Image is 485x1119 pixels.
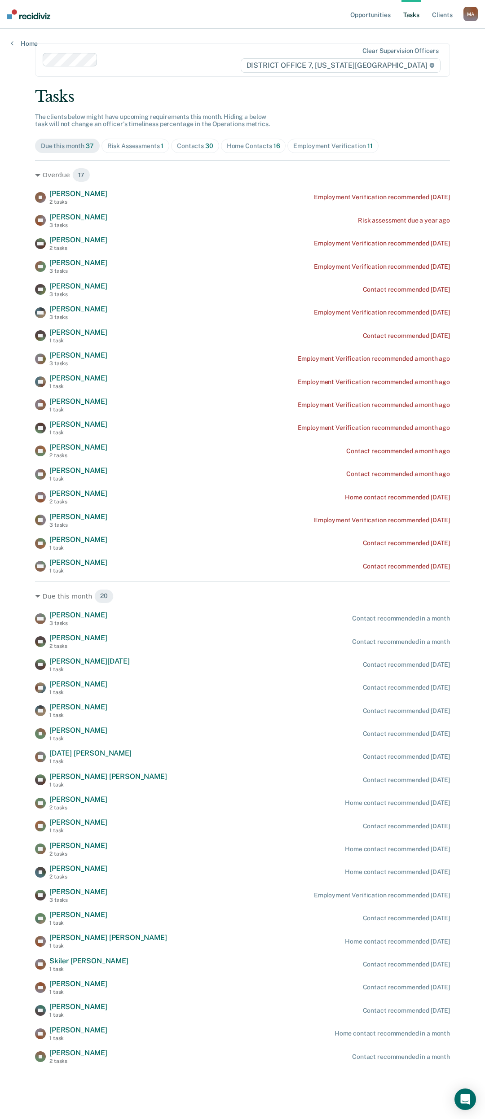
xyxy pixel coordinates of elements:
[363,332,450,340] div: Contact recommended [DATE]
[363,753,450,761] div: Contact recommended [DATE]
[352,615,450,622] div: Contact recommended in a month
[107,142,164,150] div: Risk Assessments
[49,680,107,688] span: [PERSON_NAME]
[49,758,132,765] div: 1 task
[49,1058,107,1064] div: 2 tasks
[335,1030,450,1037] div: Home contact recommended in a month
[352,638,450,646] div: Contact recommended in a month
[345,868,450,876] div: Home contact recommended [DATE]
[49,749,132,757] span: [DATE] [PERSON_NAME]
[49,989,107,995] div: 1 task
[227,142,280,150] div: Home Contacts
[49,466,107,475] span: [PERSON_NAME]
[49,874,107,880] div: 2 tasks
[49,1026,107,1034] span: [PERSON_NAME]
[49,1049,107,1057] span: [PERSON_NAME]
[49,851,107,857] div: 2 tasks
[49,236,107,244] span: [PERSON_NAME]
[49,634,107,642] span: [PERSON_NAME]
[49,887,107,896] span: [PERSON_NAME]
[363,730,450,738] div: Contact recommended [DATE]
[363,776,450,784] div: Contact recommended [DATE]
[463,7,478,21] div: M A
[49,291,107,297] div: 3 tasks
[49,452,107,459] div: 2 tasks
[49,328,107,337] span: [PERSON_NAME]
[298,424,450,432] div: Employment Verification recommended a month ago
[49,1012,107,1018] div: 1 task
[314,892,450,899] div: Employment Verification recommended [DATE]
[345,494,450,501] div: Home contact recommended [DATE]
[94,589,114,603] span: 20
[463,7,478,21] button: MA
[298,378,450,386] div: Employment Verification recommended a month ago
[345,845,450,853] div: Home contact recommended [DATE]
[49,841,107,850] span: [PERSON_NAME]
[49,245,107,251] div: 2 tasks
[49,443,107,451] span: [PERSON_NAME]
[205,142,213,149] span: 30
[49,666,130,673] div: 1 task
[49,910,107,919] span: [PERSON_NAME]
[49,397,107,406] span: [PERSON_NAME]
[49,827,107,834] div: 1 task
[49,920,107,926] div: 1 task
[49,535,107,544] span: [PERSON_NAME]
[49,407,107,413] div: 1 task
[363,822,450,830] div: Contact recommended [DATE]
[35,87,450,106] div: Tasks
[49,222,107,228] div: 3 tasks
[49,1035,107,1041] div: 1 task
[49,305,107,313] span: [PERSON_NAME]
[363,914,450,922] div: Contact recommended [DATE]
[314,193,450,201] div: Employment Verification recommended [DATE]
[298,355,450,363] div: Employment Verification recommended a month ago
[363,286,450,293] div: Contact recommended [DATE]
[49,735,107,742] div: 1 task
[49,795,107,804] span: [PERSON_NAME]
[35,589,450,603] div: Due this month 20
[358,217,450,224] div: Risk assessment due a year ago
[49,966,128,972] div: 1 task
[49,620,107,626] div: 3 tasks
[49,558,107,567] span: [PERSON_NAME]
[49,429,107,436] div: 1 task
[49,689,107,695] div: 1 task
[7,9,50,19] img: Recidiviz
[363,1007,450,1014] div: Contact recommended [DATE]
[49,268,107,274] div: 3 tasks
[49,804,107,811] div: 2 tasks
[49,818,107,826] span: [PERSON_NAME]
[49,489,107,498] span: [PERSON_NAME]
[314,309,450,316] div: Employment Verification recommended [DATE]
[293,142,372,150] div: Employment Verification
[35,113,270,128] span: The clients below might have upcoming requirements this month. Hiding a below task will not chang...
[49,337,107,344] div: 1 task
[363,707,450,715] div: Contact recommended [DATE]
[49,282,107,290] span: [PERSON_NAME]
[362,47,439,55] div: Clear supervision officers
[273,142,280,149] span: 16
[363,563,450,570] div: Contact recommended [DATE]
[346,470,450,478] div: Contact recommended a month ago
[49,314,107,320] div: 3 tasks
[177,142,213,150] div: Contacts
[241,58,441,73] span: DISTRICT OFFICE 7, [US_STATE][GEOGRAPHIC_DATA]
[49,522,107,528] div: 3 tasks
[352,1053,450,1061] div: Contact recommended in a month
[345,938,450,945] div: Home contact recommended [DATE]
[49,703,107,711] span: [PERSON_NAME]
[49,611,107,619] span: [PERSON_NAME]
[49,360,107,367] div: 3 tasks
[11,39,38,48] a: Home
[49,199,107,205] div: 2 tasks
[49,657,130,665] span: [PERSON_NAME][DATE]
[346,447,450,455] div: Contact recommended a month ago
[49,933,167,942] span: [PERSON_NAME] [PERSON_NAME]
[49,498,107,505] div: 2 tasks
[363,661,450,669] div: Contact recommended [DATE]
[49,772,167,781] span: [PERSON_NAME] [PERSON_NAME]
[367,142,373,149] span: 11
[314,516,450,524] div: Employment Verification recommended [DATE]
[49,420,107,428] span: [PERSON_NAME]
